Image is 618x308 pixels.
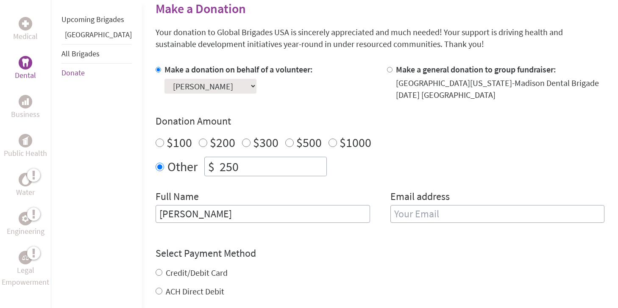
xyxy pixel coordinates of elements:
[61,10,132,29] li: Upcoming Brigades
[156,190,199,205] label: Full Name
[156,1,604,16] h2: Make a Donation
[167,157,198,176] label: Other
[11,95,40,120] a: BusinessBusiness
[164,64,313,75] label: Make a donation on behalf of a volunteer:
[156,114,604,128] h4: Donation Amount
[19,251,32,264] div: Legal Empowerment
[253,134,278,150] label: $300
[61,68,85,78] a: Donate
[4,134,47,159] a: Public HealthPublic Health
[61,49,100,58] a: All Brigades
[390,190,450,205] label: Email address
[22,98,29,105] img: Business
[15,56,36,81] a: DentalDental
[4,147,47,159] p: Public Health
[167,134,192,150] label: $100
[396,64,556,75] label: Make a general donation to group fundraiser:
[22,215,29,222] img: Engineering
[205,157,218,176] div: $
[166,286,224,297] label: ACH Direct Debit
[22,136,29,145] img: Public Health
[16,173,35,198] a: WaterWater
[156,26,604,50] p: Your donation to Global Brigades USA is sincerely appreciated and much needed! Your support is dr...
[61,64,132,82] li: Donate
[2,251,49,288] a: Legal EmpowermentLegal Empowerment
[166,267,228,278] label: Credit/Debit Card
[296,134,322,150] label: $500
[7,212,45,237] a: EngineeringEngineering
[61,29,132,44] li: Guatemala
[19,173,32,186] div: Water
[22,255,29,260] img: Legal Empowerment
[7,225,45,237] p: Engineering
[61,44,132,64] li: All Brigades
[61,14,124,24] a: Upcoming Brigades
[19,134,32,147] div: Public Health
[22,20,29,27] img: Medical
[22,58,29,67] img: Dental
[19,95,32,108] div: Business
[218,157,326,176] input: Enter Amount
[396,77,605,101] div: [GEOGRAPHIC_DATA][US_STATE]-Madison Dental Brigade [DATE] [GEOGRAPHIC_DATA]
[156,247,604,260] h4: Select Payment Method
[19,212,32,225] div: Engineering
[16,186,35,198] p: Water
[19,56,32,69] div: Dental
[210,134,235,150] label: $200
[65,30,132,39] a: [GEOGRAPHIC_DATA]
[22,175,29,184] img: Water
[13,17,38,42] a: MedicalMedical
[390,205,605,223] input: Your Email
[13,31,38,42] p: Medical
[2,264,49,288] p: Legal Empowerment
[19,17,32,31] div: Medical
[156,205,370,223] input: Enter Full Name
[11,108,40,120] p: Business
[340,134,371,150] label: $1000
[15,69,36,81] p: Dental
